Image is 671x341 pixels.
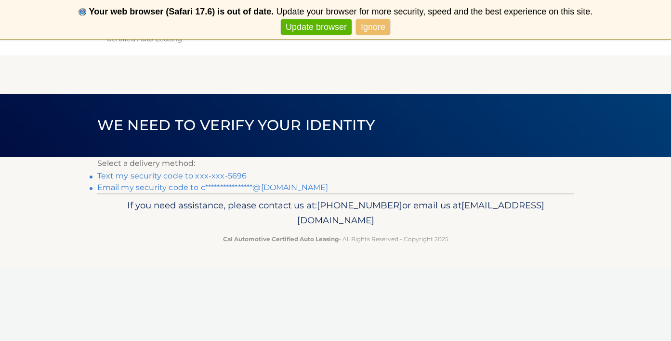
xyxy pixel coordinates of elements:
p: - All Rights Reserved - Copyright 2025 [104,234,568,244]
p: Select a delivery method: [97,157,574,170]
span: We need to verify your identity [97,116,375,134]
strong: Cal Automotive Certified Auto Leasing [223,235,339,243]
a: Text my security code to xxx-xxx-5696 [97,171,247,180]
p: If you need assistance, please contact us at: or email us at [104,198,568,229]
span: [PHONE_NUMBER] [317,200,402,211]
a: Ignore [356,19,390,35]
span: Update your browser for more security, speed and the best experience on this site. [276,7,592,16]
a: Update browser [281,19,352,35]
b: Your web browser (Safari 17.6) is out of date. [89,7,274,16]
